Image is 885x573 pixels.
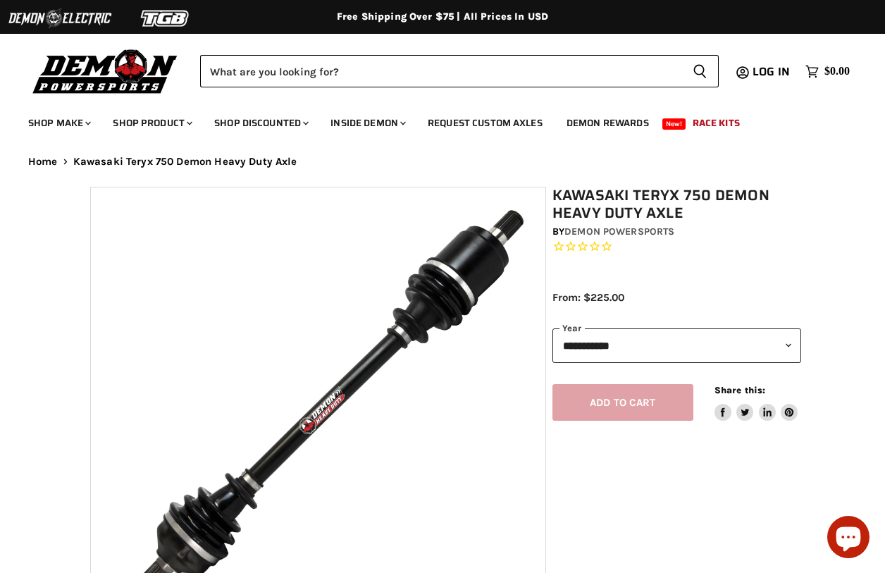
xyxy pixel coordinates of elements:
img: Demon Powersports [28,46,182,96]
a: Shop Make [18,109,99,137]
button: Search [681,55,719,87]
input: Search [200,55,681,87]
img: TGB Logo 2 [113,5,218,32]
a: Demon Powersports [564,226,674,238]
span: $0.00 [824,65,850,78]
span: From: $225.00 [552,291,624,304]
ul: Main menu [18,103,846,137]
span: Kawasaki Teryx 750 Demon Heavy Duty Axle [73,156,297,168]
aside: Share this: [714,384,798,421]
a: Race Kits [682,109,750,137]
a: Inside Demon [320,109,414,137]
inbox-online-store-chat: Shopify online store chat [823,516,874,562]
span: Rated 0.0 out of 5 stars 0 reviews [552,240,801,254]
span: New! [662,118,686,130]
a: Demon Rewards [556,109,660,137]
a: Home [28,156,58,168]
form: Product [200,55,719,87]
a: Log in [746,66,798,78]
a: Shop Discounted [204,109,317,137]
div: by [552,224,801,240]
select: year [552,328,801,363]
a: Request Custom Axles [417,109,553,137]
a: Shop Product [102,109,201,137]
a: $0.00 [798,61,857,82]
h1: Kawasaki Teryx 750 Demon Heavy Duty Axle [552,187,801,222]
span: Share this: [714,385,765,395]
span: Log in [753,63,790,80]
img: Demon Electric Logo 2 [7,5,113,32]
